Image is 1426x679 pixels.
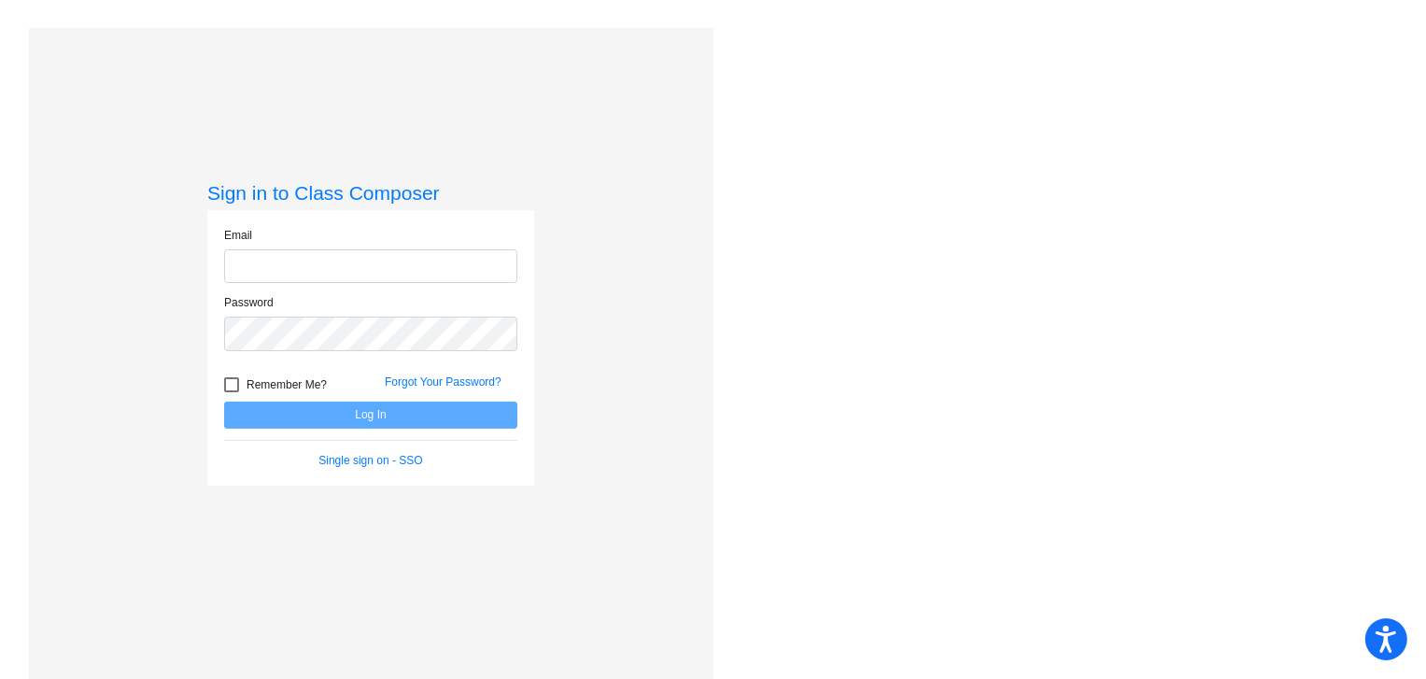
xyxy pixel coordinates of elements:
h3: Sign in to Class Composer [207,181,534,205]
label: Email [224,227,252,244]
button: Log In [224,402,517,429]
label: Password [224,294,274,311]
a: Forgot Your Password? [385,375,501,389]
span: Remember Me? [247,374,327,396]
a: Single sign on - SSO [318,454,422,467]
